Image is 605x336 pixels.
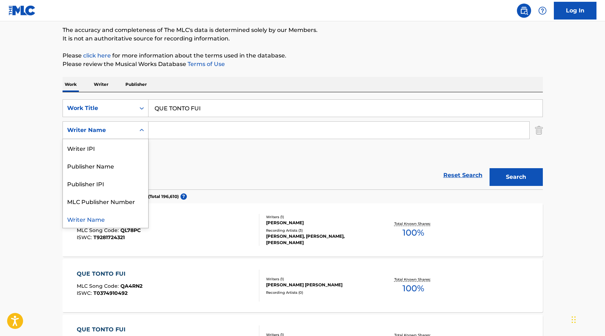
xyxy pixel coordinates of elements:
[266,276,373,282] div: Writers ( 1 )
[92,77,110,92] p: Writer
[394,221,432,226] p: Total Known Shares:
[554,2,596,20] a: Log In
[403,226,424,239] span: 100 %
[63,157,148,175] div: Publisher Name
[538,6,547,15] img: help
[77,227,120,233] span: MLC Song Code :
[93,234,125,241] span: T9281724321
[77,325,142,334] div: QUE TONTO FUI
[63,26,543,34] p: The accuracy and completeness of The MLC's data is determined solely by our Members.
[123,77,149,92] p: Publisher
[77,270,142,278] div: QUE TONTO FUI
[67,126,131,134] div: Writer Name
[266,282,373,288] div: [PERSON_NAME] [PERSON_NAME]
[63,34,543,43] p: It is not an authoritative source for recording information.
[535,4,550,18] div: Help
[93,290,128,296] span: T0374910492
[490,168,543,186] button: Search
[440,167,486,183] a: Reset Search
[63,192,148,210] div: MLC Publisher Number
[186,61,225,67] a: Terms of Use
[67,104,131,112] div: Work Title
[180,193,187,200] span: ?
[63,60,543,68] p: Please review the Musical Works Database
[77,290,93,296] span: ISWC :
[394,277,432,282] p: Total Known Shares:
[517,4,531,18] a: Public Search
[569,302,605,336] div: Widget de chat
[63,259,543,312] a: QUE TONTO FUIMLC Song Code:QA4RN2ISWC:T0374910492Writers (1)[PERSON_NAME] [PERSON_NAME]Recording ...
[63,203,543,257] a: QUE TONTO FUIMLC Song Code:QL78PCISWC:T9281724321Writers (1)[PERSON_NAME]Recording Artists (3)[PE...
[63,175,148,192] div: Publisher IPI
[403,282,424,295] span: 100 %
[266,228,373,233] div: Recording Artists ( 3 )
[266,233,373,246] div: [PERSON_NAME], [PERSON_NAME], [PERSON_NAME]
[266,214,373,220] div: Writers ( 1 )
[77,283,120,289] span: MLC Song Code :
[569,302,605,336] iframe: Chat Widget
[77,234,93,241] span: ISWC :
[63,77,79,92] p: Work
[572,309,576,330] div: Arrastrar
[266,290,373,295] div: Recording Artists ( 0 )
[63,210,148,228] div: Writer Name
[120,227,141,233] span: QL78PC
[535,121,543,139] img: Delete Criterion
[63,51,543,60] p: Please for more information about the terms used in the database.
[63,139,148,157] div: Writer IPI
[266,220,373,226] div: [PERSON_NAME]
[120,283,142,289] span: QA4RN2
[83,52,111,59] a: click here
[520,6,528,15] img: search
[9,5,36,16] img: MLC Logo
[63,99,543,189] form: Search Form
